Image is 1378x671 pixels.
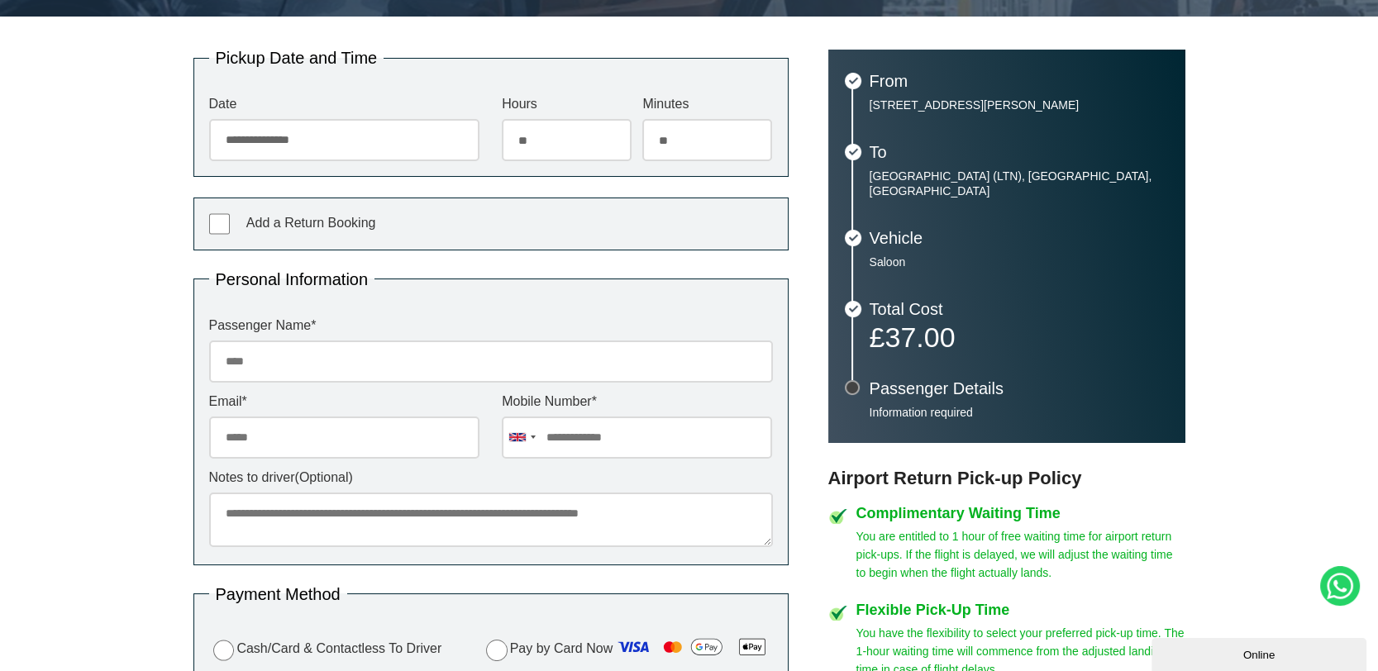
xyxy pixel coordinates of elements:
[856,527,1185,582] p: You are entitled to 1 hour of free waiting time for airport return pick-ups. If the flight is del...
[486,640,508,661] input: Pay by Card Now
[870,326,1169,349] p: £
[856,506,1185,521] h4: Complimentary Waiting Time
[884,321,955,353] span: 37.00
[209,319,773,332] label: Passenger Name
[213,640,235,661] input: Cash/Card & Contactless To Driver
[209,213,231,235] input: Add a Return Booking
[870,169,1169,198] p: [GEOGRAPHIC_DATA] (LTN), [GEOGRAPHIC_DATA], [GEOGRAPHIC_DATA]
[870,73,1169,89] h3: From
[870,380,1169,397] h3: Passenger Details
[1152,635,1370,671] iframe: chat widget
[209,395,479,408] label: Email
[209,50,384,66] legend: Pickup Date and Time
[209,271,375,288] legend: Personal Information
[856,602,1185,617] h4: Flexible Pick-Up Time
[502,98,632,111] label: Hours
[209,98,479,111] label: Date
[295,470,353,484] span: (Optional)
[870,301,1169,317] h3: Total Cost
[642,98,772,111] label: Minutes
[870,405,1169,420] p: Information required
[502,395,772,408] label: Mobile Number
[870,98,1169,112] p: [STREET_ADDRESS][PERSON_NAME]
[209,471,773,484] label: Notes to driver
[870,144,1169,160] h3: To
[209,586,347,602] legend: Payment Method
[482,634,773,665] label: Pay by Card Now
[870,230,1169,246] h3: Vehicle
[828,468,1185,489] h3: Airport Return Pick-up Policy
[870,255,1169,269] p: Saloon
[503,417,541,458] div: United Kingdom: +44
[209,637,442,661] label: Cash/Card & Contactless To Driver
[246,216,376,230] span: Add a Return Booking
